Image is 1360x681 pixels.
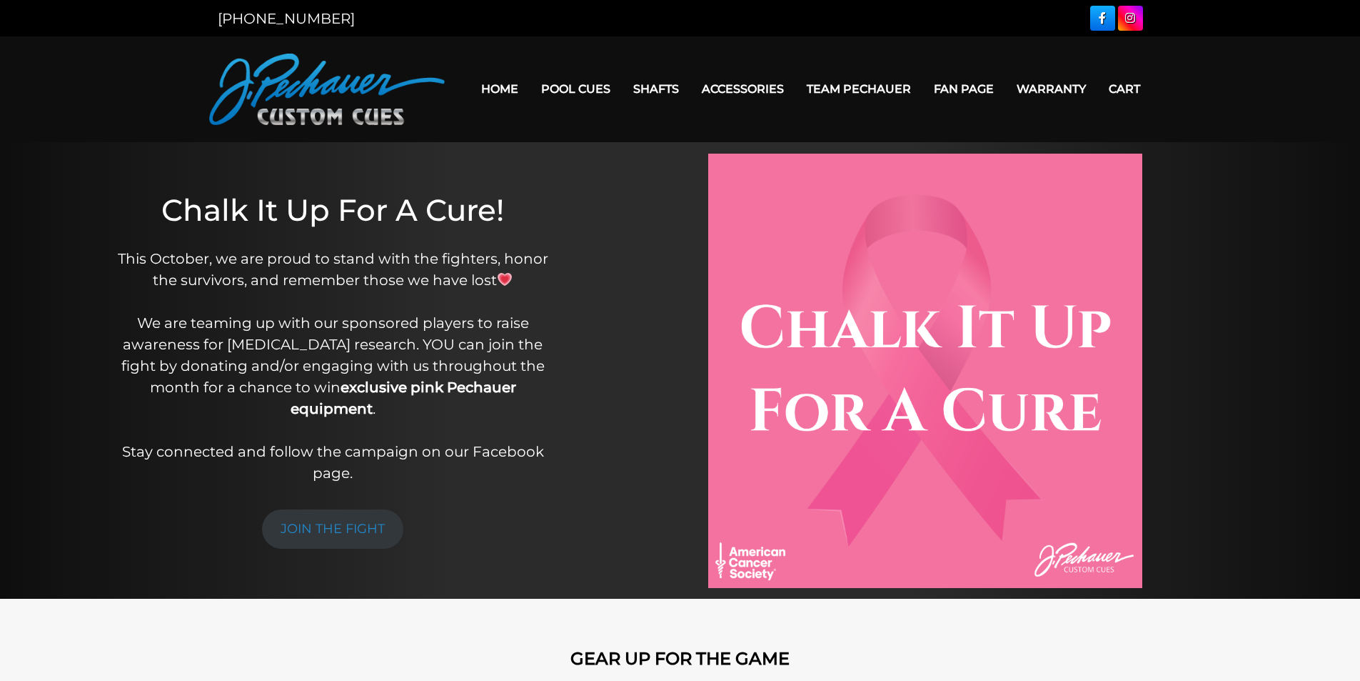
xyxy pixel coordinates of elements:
[291,379,516,417] strong: exclusive pink Pechauer equipment
[262,509,403,549] a: JOIN THE FIGHT
[570,648,790,669] strong: GEAR UP FOR THE GAME
[690,71,795,107] a: Accessories
[109,248,557,484] p: This October, we are proud to stand with the fighters, honor the survivors, and remember those we...
[218,10,355,27] a: [PHONE_NUMBER]
[209,54,445,125] img: Pechauer Custom Cues
[109,192,557,228] h1: Chalk It Up For A Cure!
[1005,71,1097,107] a: Warranty
[922,71,1005,107] a: Fan Page
[530,71,622,107] a: Pool Cues
[498,272,512,287] img: 💗
[795,71,922,107] a: Team Pechauer
[1097,71,1152,107] a: Cart
[470,71,530,107] a: Home
[622,71,690,107] a: Shafts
